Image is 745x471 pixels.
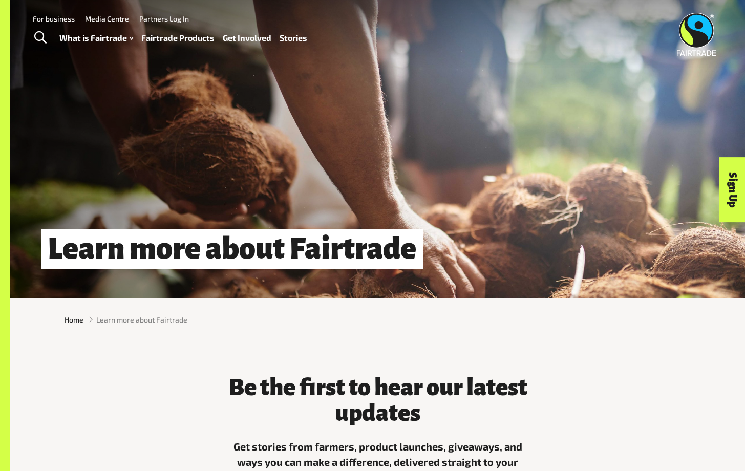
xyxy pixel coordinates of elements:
[141,31,215,46] a: Fairtrade Products
[223,31,271,46] a: Get Involved
[85,14,129,23] a: Media Centre
[41,229,423,269] h1: Learn more about Fairtrade
[65,314,83,325] a: Home
[224,375,531,426] h3: Be the first to hear our latest updates
[33,14,75,23] a: For business
[139,14,189,23] a: Partners Log In
[96,314,187,325] span: Learn more about Fairtrade
[28,25,53,51] a: Toggle Search
[677,13,716,56] img: Fairtrade Australia New Zealand logo
[59,31,133,46] a: What is Fairtrade
[280,31,307,46] a: Stories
